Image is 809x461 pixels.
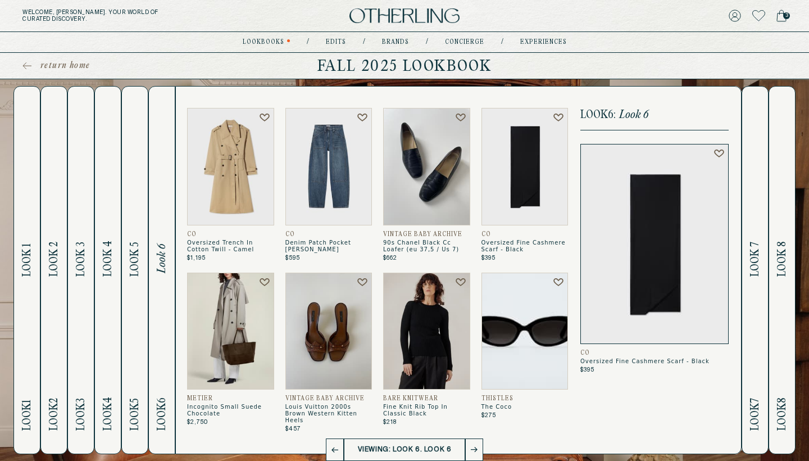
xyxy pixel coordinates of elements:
[40,86,67,454] button: Look2Look 2
[619,109,648,121] span: Look 6
[156,245,169,274] span: Look 6
[742,86,769,454] button: Look7Look 7
[187,419,208,426] span: $2,750
[285,231,295,238] span: CO
[580,358,729,365] span: Oversized Fine Cashmere Scarf - Black
[22,9,252,22] h5: Welcome, [PERSON_NAME] . Your world of curated discovery.
[383,395,438,402] span: Bare Knitwear
[481,412,496,419] span: $275
[129,398,142,431] span: Look 5
[40,60,90,71] span: return home
[749,242,762,277] span: Look 7
[383,231,462,238] span: Vintage Baby Archive
[285,108,372,225] img: Denim Patch Pocket Jean - Indigo
[187,395,213,402] span: Metier
[383,404,470,417] span: Fine Knit Rib Top In Classic Black
[48,242,61,277] span: Look 2
[285,239,372,253] span: Denim Patch Pocket [PERSON_NAME]
[187,255,206,261] span: $1,195
[363,38,365,47] div: /
[187,108,274,225] img: Oversized Trench in Cotton Twill - Camel
[481,273,569,390] img: The COCO
[349,444,460,455] p: Viewing: Look 6. Look 6
[75,242,88,277] span: Look 3
[481,108,569,225] img: Oversized Fine Cashmere Scarf - Black
[102,397,115,431] span: Look 4
[326,39,346,45] a: Edits
[481,231,491,238] span: CO
[769,86,796,454] button: Look8Look 8
[776,397,789,431] span: Look 8
[520,39,567,45] a: experiences
[383,273,470,390] img: Fine Knit Rib Top in Classic Black
[285,426,301,432] span: $457
[445,39,484,45] a: concierge
[349,8,460,24] img: logo
[580,367,594,373] span: $395
[580,144,729,344] img: Oversized Fine Cashmere Scarf - Black
[129,242,142,277] span: Look 5
[148,86,175,454] button: Look6Look 6
[156,397,169,431] span: Look 6
[776,8,787,24] a: 3
[285,255,300,261] span: $595
[776,241,789,277] span: Look 8
[121,86,148,454] button: Look5Look 5
[481,239,569,253] span: Oversized Fine Cashmere Scarf - Black
[481,404,569,410] span: The Coco
[285,395,365,402] span: Vintage Baby Archive
[22,60,90,71] a: return home
[481,255,496,261] span: $395
[383,419,397,426] span: $218
[426,38,428,47] div: /
[383,255,397,261] span: $662
[783,12,790,19] span: 3
[94,86,121,454] button: Look4Look 4
[383,239,470,253] span: 90s Chanel Black Cc Loafer (eu 37,5 / Us 7)
[102,241,115,277] span: Look 4
[749,398,762,431] span: Look 7
[307,38,309,47] div: /
[383,108,470,225] img: 90s Chanel black CC loafer (EU 37,5 / US 7)
[21,400,34,431] span: Look 1
[580,350,590,356] span: CO
[75,398,88,431] span: Look 3
[382,39,409,45] a: Brands
[187,273,274,390] img: Incognito Small Suede Chocolate
[22,57,787,75] h1: Fall 2025 Lookbook
[187,231,197,238] span: CO
[501,38,503,47] div: /
[187,239,274,253] span: Oversized Trench In Cotton Twill - Camel
[21,243,34,277] span: Look 1
[67,86,94,454] button: Look3Look 3
[48,398,61,431] span: Look 2
[580,109,616,121] span: Look 6 :
[481,395,513,402] span: Thistles
[243,39,284,45] a: lookbooks
[285,273,372,390] img: Louis Vuitton 2000s Brown Western Kitten Heels
[187,404,274,417] span: Incognito Small Suede Chocolate
[285,404,372,424] span: Louis Vuitton 2000s Brown Western Kitten Heels
[13,86,40,454] button: Look1Look 1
